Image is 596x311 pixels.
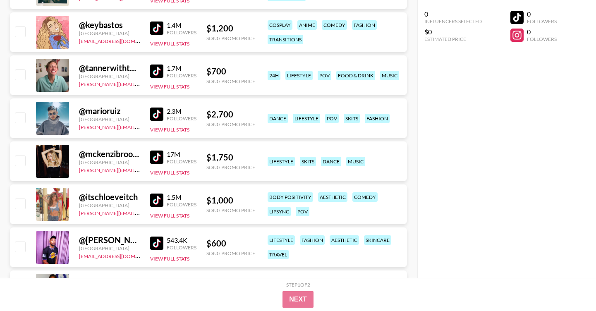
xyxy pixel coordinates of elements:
[79,192,140,202] div: @ itschloeveitch
[150,65,163,78] img: TikTok
[268,157,295,166] div: lifestyle
[555,270,586,301] iframe: Drift Widget Chat Controller
[167,236,196,244] div: 543.4K
[150,237,163,250] img: TikTok
[150,22,163,35] img: TikTok
[527,18,557,24] div: Followers
[167,158,196,165] div: Followers
[352,192,378,202] div: comedy
[79,20,140,30] div: @ keybastos
[150,170,189,176] button: View Full Stats
[206,121,255,127] div: Song Promo Price
[206,35,255,41] div: Song Promo Price
[344,114,360,123] div: skits
[336,71,375,80] div: food & drink
[424,28,482,36] div: $0
[286,282,310,288] div: Step 1 of 2
[322,20,347,30] div: comedy
[79,63,140,73] div: @ tannerwiththe_tism
[79,202,140,208] div: [GEOGRAPHIC_DATA]
[364,235,391,245] div: skincare
[206,23,255,33] div: $ 1,200
[79,73,140,79] div: [GEOGRAPHIC_DATA]
[79,79,201,87] a: [PERSON_NAME][EMAIL_ADDRESS][DOMAIN_NAME]
[300,235,325,245] div: fashion
[150,194,163,207] img: TikTok
[79,251,162,259] a: [EMAIL_ADDRESS][DOMAIN_NAME]
[79,208,201,216] a: [PERSON_NAME][EMAIL_ADDRESS][DOMAIN_NAME]
[365,114,390,123] div: fashion
[268,114,288,123] div: dance
[206,164,255,170] div: Song Promo Price
[268,71,280,80] div: 24h
[346,157,365,166] div: music
[424,36,482,42] div: Estimated Price
[167,21,196,29] div: 1.4M
[293,114,320,123] div: lifestyle
[150,84,189,90] button: View Full Stats
[167,29,196,36] div: Followers
[424,10,482,18] div: 0
[206,250,255,256] div: Song Promo Price
[325,114,339,123] div: pov
[268,250,289,259] div: travel
[296,207,309,216] div: pov
[79,116,140,122] div: [GEOGRAPHIC_DATA]
[150,151,163,164] img: TikTok
[300,157,316,166] div: skits
[352,20,377,30] div: fashion
[167,115,196,122] div: Followers
[527,10,557,18] div: 0
[167,150,196,158] div: 17M
[282,291,314,308] button: Next
[285,71,313,80] div: lifestyle
[380,71,399,80] div: music
[268,20,292,30] div: cosplay
[268,35,303,44] div: transitions
[79,36,162,44] a: [EMAIL_ADDRESS][DOMAIN_NAME]
[79,149,140,159] div: @ mckenzibrooke
[206,66,255,77] div: $ 700
[527,36,557,42] div: Followers
[167,193,196,201] div: 1.5M
[206,78,255,84] div: Song Promo Price
[167,64,196,72] div: 1.7M
[150,127,189,133] button: View Full Stats
[150,108,163,121] img: TikTok
[150,41,189,47] button: View Full Stats
[318,192,347,202] div: aesthetic
[150,213,189,219] button: View Full Stats
[330,235,359,245] div: aesthetic
[167,244,196,251] div: Followers
[150,256,189,262] button: View Full Stats
[268,235,295,245] div: lifestyle
[268,192,313,202] div: body positivity
[167,107,196,115] div: 2.3M
[424,18,482,24] div: Influencers Selected
[79,245,140,251] div: [GEOGRAPHIC_DATA]
[79,165,201,173] a: [PERSON_NAME][EMAIL_ADDRESS][DOMAIN_NAME]
[79,159,140,165] div: [GEOGRAPHIC_DATA]
[79,30,140,36] div: [GEOGRAPHIC_DATA]
[79,106,140,116] div: @ marioruiz
[167,201,196,208] div: Followers
[206,195,255,206] div: $ 1,000
[297,20,317,30] div: anime
[206,109,255,120] div: $ 2,700
[527,28,557,36] div: 0
[206,152,255,163] div: $ 1,750
[206,238,255,249] div: $ 600
[268,207,291,216] div: lipsync
[79,235,140,245] div: @ [PERSON_NAME].anthony_
[167,72,196,79] div: Followers
[318,71,331,80] div: pov
[206,207,255,213] div: Song Promo Price
[321,157,341,166] div: dance
[79,122,201,130] a: [PERSON_NAME][EMAIL_ADDRESS][DOMAIN_NAME]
